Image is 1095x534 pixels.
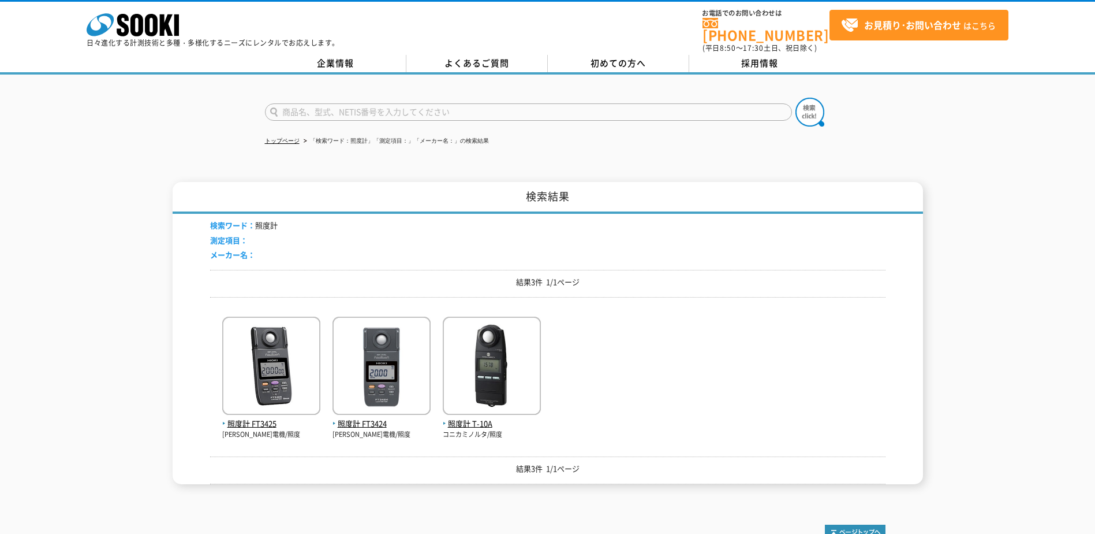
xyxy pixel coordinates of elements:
a: よくあるご質問 [406,55,548,72]
p: [PERSON_NAME]電機/照度 [332,430,431,440]
strong: お見積り･お問い合わせ [864,18,961,32]
a: 初めての方へ [548,55,689,72]
span: (平日 ～ 土日、祝日除く) [702,43,817,53]
img: T-10A [443,317,541,418]
p: 結果3件 1/1ページ [210,463,885,475]
span: 検索ワード： [210,220,255,231]
span: 照度計 T-10A [443,418,541,430]
span: はこちら [841,17,996,34]
img: FT3424 [332,317,431,418]
a: 照度計 T-10A [443,406,541,430]
span: 照度計 FT3425 [222,418,320,430]
a: お見積り･お問い合わせはこちら [829,10,1008,40]
span: お電話でのお問い合わせは [702,10,829,17]
p: 日々進化する計測技術と多種・多様化するニーズにレンタルでお応えします。 [87,39,339,46]
img: btn_search.png [795,98,824,127]
span: メーカー名： [210,249,255,260]
a: トップページ [265,138,300,144]
span: 17:30 [743,43,764,53]
span: 照度計 FT3424 [332,418,431,430]
a: [PHONE_NUMBER] [702,18,829,42]
a: 採用情報 [689,55,831,72]
p: 結果3件 1/1ページ [210,276,885,288]
p: [PERSON_NAME]電機/照度 [222,430,320,440]
span: 8:50 [720,43,736,53]
a: 照度計 FT3424 [332,406,431,430]
li: 「検索ワード：照度計」「測定項目：」「メーカー名：」の検索結果 [301,135,489,147]
input: 商品名、型式、NETIS番号を入力してください [265,103,792,121]
span: 初めての方へ [591,57,646,69]
img: FT3425 [222,317,320,418]
span: 測定項目： [210,235,248,246]
h1: 検索結果 [173,182,923,214]
p: コニカミノルタ/照度 [443,430,541,440]
li: 照度計 [210,220,278,232]
a: 照度計 FT3425 [222,406,320,430]
a: 企業情報 [265,55,406,72]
